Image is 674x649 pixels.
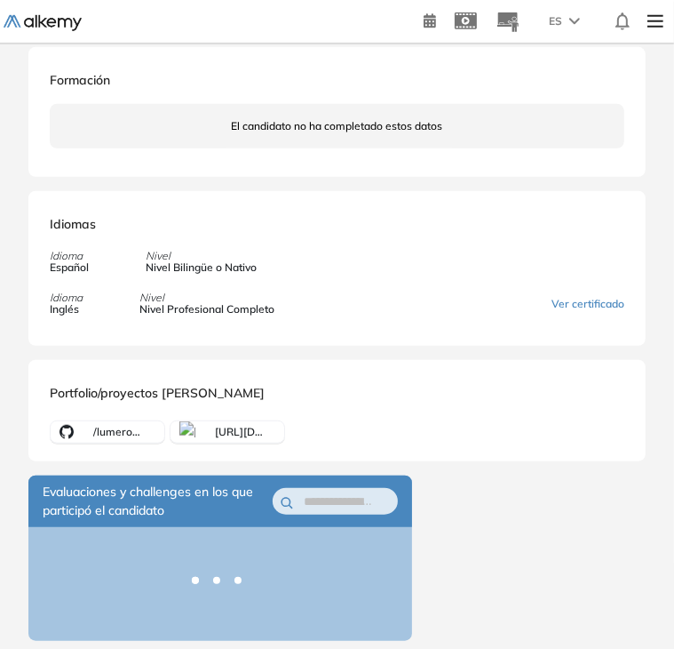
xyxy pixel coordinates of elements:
span: Nivel Profesional Completo [139,301,274,317]
img: Menu [640,4,670,39]
span: Nivel [139,290,274,306]
span: Nivel [146,248,257,264]
span: Evaluaciones y challenges en los que participó el candidato [43,483,273,520]
img: arrow [569,18,580,25]
span: Portfolio/proyectos [PERSON_NAME] [50,385,265,401]
span: ES [549,13,562,29]
span: Idioma [50,290,83,306]
span: Español [50,260,89,276]
span: /lumerocode [93,424,143,440]
span: Idioma [50,248,89,264]
img: LOGO [59,425,74,439]
a: Ver certificado [551,296,624,312]
span: [URL][DOMAIN_NAME] [215,424,263,440]
span: El candidato no ha completado estos datos [232,118,443,134]
span: Idiomas [50,216,96,232]
img: LOGO [179,421,195,443]
span: Formación [50,72,110,88]
img: Logo [4,15,82,31]
span: Nivel Bilingüe o Nativo [146,260,257,276]
span: Inglés [50,301,83,317]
